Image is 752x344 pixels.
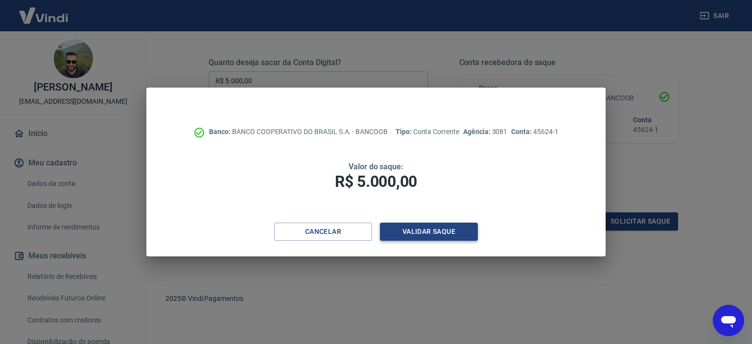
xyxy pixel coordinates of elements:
p: 45624-1 [511,127,558,137]
span: Tipo: [396,128,413,136]
p: Conta Corrente [396,127,459,137]
span: Banco: [209,128,232,136]
button: Validar saque [380,223,478,241]
p: 3081 [463,127,507,137]
span: R$ 5.000,00 [335,172,417,191]
p: BANCO COOPERATIVO DO BRASIL S.A. - BANCOOB [209,127,388,137]
span: Agência: [463,128,492,136]
button: Cancelar [274,223,372,241]
span: Conta: [511,128,533,136]
iframe: Botão para abrir a janela de mensagens [713,305,744,336]
span: Valor do saque: [349,162,403,171]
